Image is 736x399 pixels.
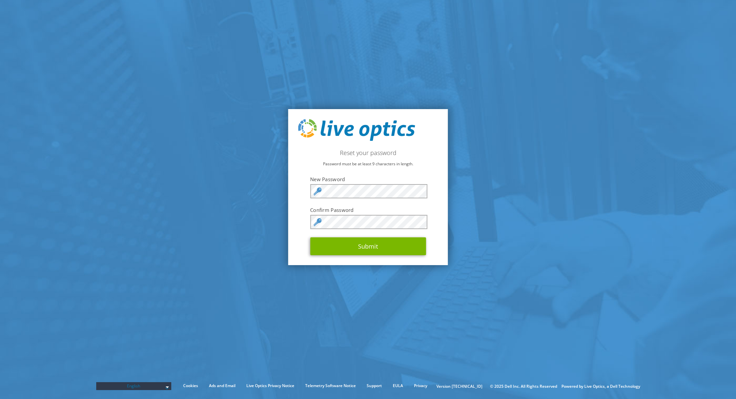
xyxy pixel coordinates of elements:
p: Password must be at least 9 characters in length. [298,160,438,168]
li: Version [TECHNICAL_ID] [433,383,486,390]
a: Live Optics Privacy Notice [241,382,299,389]
a: Privacy [409,382,432,389]
a: Cookies [178,382,203,389]
a: Ads and Email [204,382,240,389]
label: New Password [310,176,426,182]
a: Support [362,382,387,389]
span: English [100,382,168,390]
a: EULA [388,382,408,389]
button: Submit [310,237,426,255]
a: Telemetry Software Notice [300,382,361,389]
li: Powered by Live Optics, a Dell Technology [561,383,640,390]
h2: Reset your password [298,149,438,156]
li: © 2025 Dell Inc. All Rights Reserved [487,383,560,390]
img: live_optics_svg.svg [298,119,415,141]
label: Confirm Password [310,207,426,213]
